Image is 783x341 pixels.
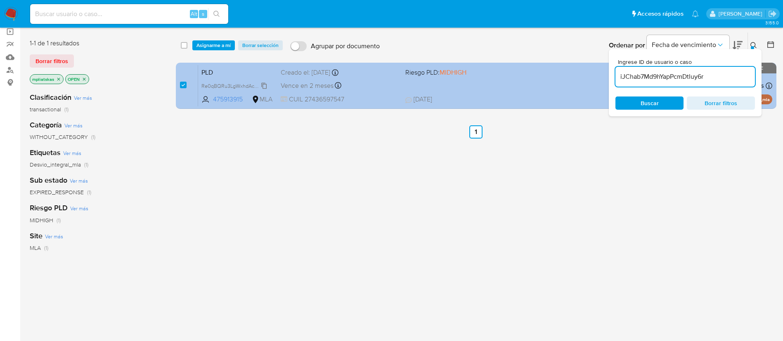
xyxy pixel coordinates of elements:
[768,9,777,18] a: Salir
[202,10,204,18] span: s
[208,8,225,20] button: search-icon
[719,10,765,18] p: micaela.pliatskas@mercadolibre.com
[191,10,197,18] span: Alt
[637,9,684,18] span: Accesos rápidos
[692,10,699,17] a: Notificaciones
[765,19,779,26] span: 3.155.0
[30,9,228,19] input: Buscar usuario o caso...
